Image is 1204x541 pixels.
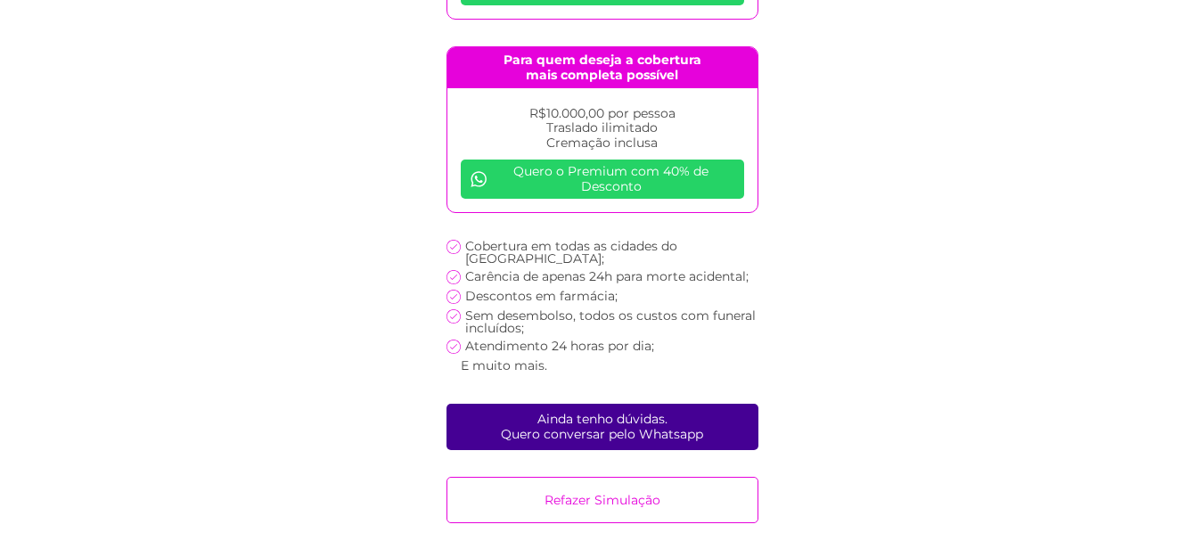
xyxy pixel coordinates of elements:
[446,270,461,284] img: check icon
[470,170,487,188] img: whatsapp
[465,309,758,334] p: Sem desembolso, todos os custos com funeral incluídos;
[465,240,758,265] p: Cobertura em todas as cidades do [GEOGRAPHIC_DATA];
[461,160,744,199] a: Quero o Premium com 40% de Desconto
[446,309,461,324] img: check icon
[446,240,461,254] img: check icon
[465,340,654,352] p: Atendimento 24 horas por dia;
[465,270,749,283] p: Carência de apenas 24h para morte acidental;
[461,359,547,372] p: E muito mais.
[446,477,758,523] a: Refazer Simulação
[446,340,461,354] img: check icon
[465,290,618,302] p: Descontos em farmácia;
[447,47,758,88] h4: Para quem deseja a cobertura mais completa possível
[461,106,744,151] p: R$10.000,00 por pessoa Traslado ilimitado Cremação inclusa
[446,290,461,304] img: check icon
[446,404,758,450] a: Ainda tenho dúvidas.Quero conversar pelo Whatsapp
